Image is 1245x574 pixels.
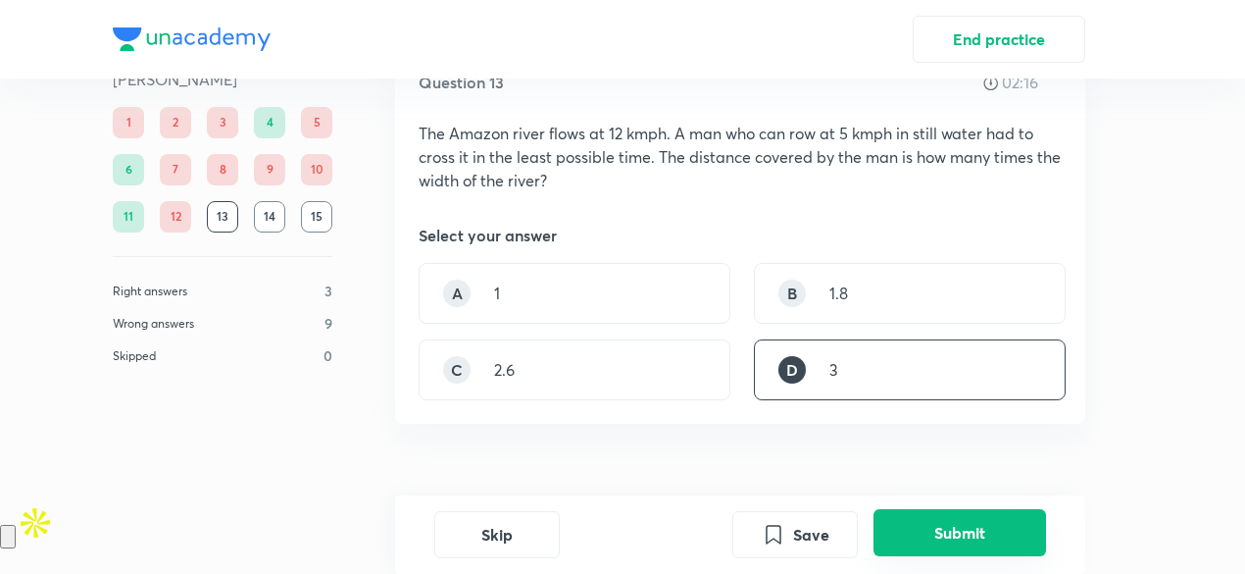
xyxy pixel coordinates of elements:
[419,224,557,247] h5: Select your answer
[113,68,332,91] h5: [PERSON_NAME]
[113,201,144,233] div: 11
[301,107,332,138] div: 5
[494,358,515,382] p: 2.6
[160,107,191,138] div: 2
[207,154,238,185] div: 8
[113,283,187,300] p: Right answers
[443,280,471,307] div: A
[983,74,1062,91] div: 02:16
[254,154,285,185] div: 9
[494,282,500,305] p: 1
[913,16,1085,63] button: End practice
[301,154,332,185] div: 10
[113,27,271,51] img: Company Logo
[254,107,285,138] div: 4
[207,107,238,138] div: 3
[324,345,332,366] p: 0
[301,201,332,233] div: 15
[324,313,332,334] p: 9
[16,503,55,543] img: Apollo
[113,154,144,185] div: 6
[419,71,504,94] h5: Question 13
[419,122,1062,192] p: The Amazon river flows at 12 kmph. A man who can row at 5 kmph in still water had to cross it in ...
[443,356,471,384] div: C
[254,201,285,233] div: 14
[113,315,194,333] p: Wrong answers
[113,347,156,365] p: Skipped
[778,356,806,384] div: D
[160,201,191,233] div: 12
[983,75,998,90] img: stopwatch icon
[778,280,806,307] div: B
[829,358,838,382] p: 3
[207,201,238,233] div: 13
[160,154,191,185] div: 7
[324,281,332,301] p: 3
[829,282,848,305] p: 1.8
[113,107,144,138] div: 1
